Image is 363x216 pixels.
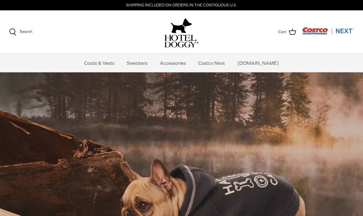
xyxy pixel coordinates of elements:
span: Search [20,29,32,34]
a: Costco Next [193,54,230,72]
a: hoteldoggy.com hoteldoggycom [164,16,199,47]
a: Accessories [154,54,191,72]
span: Cart [278,29,286,35]
a: Sweaters [121,54,153,72]
a: Visit Costco Next [302,31,354,36]
a: Cart [278,28,296,36]
img: Costco Next [302,27,354,35]
a: Coats & Vests [79,54,120,72]
a: [DOMAIN_NAME] [232,54,284,72]
img: hoteldoggy.com [171,16,192,35]
img: hoteldoggycom [164,35,199,47]
a: Search [9,28,32,36]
